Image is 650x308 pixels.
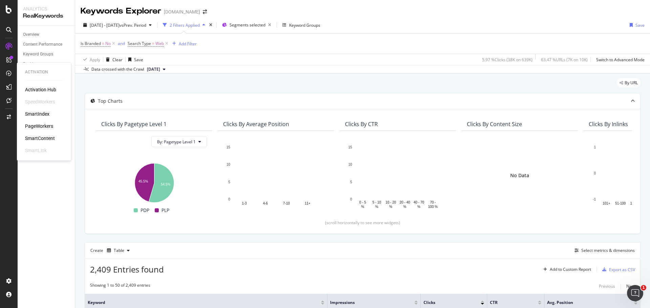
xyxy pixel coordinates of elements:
[23,61,38,68] div: Ranking
[90,245,132,256] div: Create
[155,39,164,48] span: Web
[609,267,635,273] div: Export as CSV
[23,41,62,48] div: Content Performance
[280,20,323,30] button: Keyword Groups
[203,9,207,14] div: arrow-right-arrow-left
[230,22,265,28] span: Segments selected
[594,145,596,149] text: 1
[627,285,643,301] iframe: Intercom live chat
[81,54,100,65] button: Apply
[430,200,436,204] text: 70 -
[626,282,635,290] button: Next
[157,139,196,145] span: By: Pagetype Level 1
[226,163,231,167] text: 10
[98,98,123,104] div: Top Charts
[90,57,100,63] div: Apply
[594,171,596,175] text: 0
[170,40,197,48] button: Add Filter
[208,22,214,28] div: times
[120,22,146,28] span: vs Prev. Period
[550,267,591,271] div: Add to Custom Report
[25,86,56,93] a: Activation Hub
[152,41,154,46] span: =
[118,40,125,47] button: and
[140,206,149,214] span: PDP
[104,245,132,256] button: Table
[138,180,148,183] text: 45.5%
[345,121,378,127] div: Clicks By CTR
[627,20,645,30] button: Save
[403,205,406,209] text: %
[345,144,451,209] svg: A chart.
[134,57,143,63] div: Save
[25,135,55,142] a: SmartContent
[147,66,160,72] span: 2024 Sep. 8th
[467,121,522,127] div: Clicks By Content Size
[242,202,247,205] text: 1-3
[348,163,352,167] text: 10
[589,121,628,127] div: Clicks By Inlinks
[263,202,268,205] text: 4-6
[128,41,151,46] span: Search Type
[424,300,470,306] span: Clicks
[283,202,290,205] text: 7-10
[23,31,70,38] a: Overview
[615,202,626,205] text: 51-100
[23,41,70,48] a: Content Performance
[547,300,624,306] span: Avg. Position
[626,283,635,289] div: Next
[289,22,320,28] div: Keyword Groups
[389,205,392,209] text: %
[112,57,123,63] div: Clear
[161,183,170,187] text: 54.5%
[25,123,53,129] div: PageWorkers
[599,282,615,290] button: Previous
[161,206,169,214] span: PLP
[179,41,197,47] div: Add Filter
[630,202,639,205] text: 16-50
[228,180,230,184] text: 5
[23,5,69,12] div: Analytics
[105,39,111,48] span: No
[81,20,154,30] button: [DATE] - [DATE]vsPrev. Period
[25,69,63,75] div: Activation
[635,22,645,28] div: Save
[23,61,70,68] a: Ranking
[228,197,230,201] text: 0
[88,300,311,306] span: Keyword
[600,264,635,275] button: Export as CSV
[90,22,120,28] span: [DATE] - [DATE]
[25,111,49,117] a: SmartIndex
[348,145,352,149] text: 15
[599,283,615,289] div: Previous
[603,202,610,205] text: 101+
[226,145,231,149] text: 15
[305,202,310,205] text: 11+
[223,144,329,209] div: A chart.
[170,22,200,28] div: 2 Filters Applied
[399,200,410,204] text: 20 - 40
[126,54,143,65] button: Save
[151,136,207,147] button: By: Pagetype Level 1
[101,160,207,204] svg: A chart.
[414,200,425,204] text: 40 - 70
[593,197,596,201] text: -1
[160,20,208,30] button: 2 Filters Applied
[25,98,55,105] div: SpeedWorkers
[596,57,645,63] div: Switch to Advanced Mode
[164,8,200,15] div: [DOMAIN_NAME]
[23,31,39,38] div: Overview
[617,78,641,88] div: legacy label
[81,41,101,46] span: Is Branded
[625,81,638,85] span: By URL
[641,285,646,290] span: 1
[103,54,123,65] button: Clear
[23,12,69,20] div: RealKeywords
[372,200,381,204] text: 5 - 10
[25,147,47,154] div: SmartLink
[101,121,167,127] div: Clicks By Pagetype Level 1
